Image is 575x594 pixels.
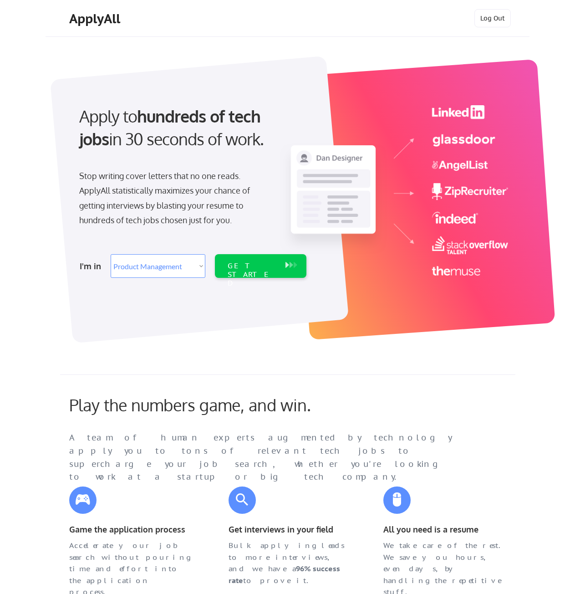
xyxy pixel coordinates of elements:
button: Log Out [474,9,511,27]
strong: hundreds of tech jobs [79,106,265,149]
div: Play the numbers game, and win. [69,395,351,415]
div: Get interviews in your field [229,523,351,536]
div: A team of human experts augmented by technology apply you to tons of relevant tech jobs to superc... [69,431,470,484]
div: GET STARTED [228,261,276,288]
div: Apply to in 30 seconds of work. [79,105,303,151]
div: All you need is a resume [383,523,506,536]
div: ApplyAll [69,11,123,26]
div: Bulk applying leads to more interviews, and we have a to prove it. [229,540,351,586]
div: Game the application process [69,523,192,536]
strong: 96% success rate [229,564,342,585]
div: Stop writing cover letters that no one reads. ApplyAll statistically maximizes your chance of get... [79,169,266,228]
div: I'm in [80,259,105,273]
